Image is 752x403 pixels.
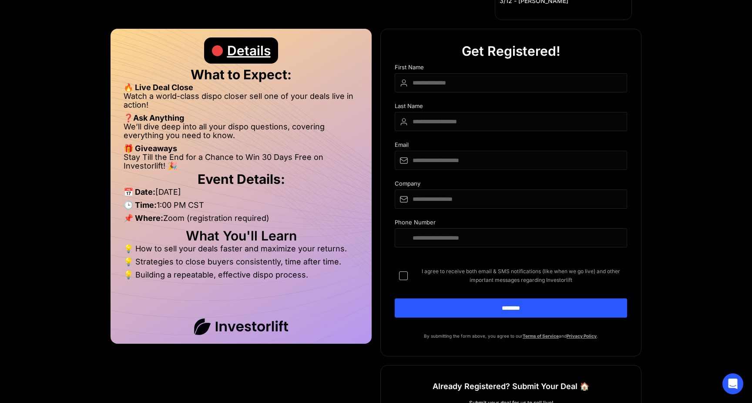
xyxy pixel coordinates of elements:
div: Company [395,180,627,190]
div: Last Name [395,103,627,112]
li: Watch a world-class dispo closer sell one of your deals live in action! [124,92,359,114]
li: Zoom (registration required) [124,214,359,227]
strong: 📅 Date: [124,187,155,196]
strong: What to Expect: [191,67,292,82]
li: 1:00 PM CST [124,201,359,214]
a: Terms of Service [523,333,559,339]
strong: 🎁 Giveaways [124,144,177,153]
h2: What You'll Learn [124,231,359,240]
form: DIspo Day Main Form [395,64,627,332]
li: 💡 Building a repeatable, effective dispo process. [124,271,359,279]
strong: ❓Ask Anything [124,113,184,122]
strong: 🕒 Time: [124,200,157,210]
strong: 🔥 Live Deal Close [124,83,193,92]
li: Stay Till the End for a Chance to Win 30 Days Free on Investorlift! 🎉 [124,153,359,170]
li: [DATE] [124,188,359,201]
div: Open Intercom Messenger [722,373,743,394]
a: Privacy Policy [567,333,597,339]
span: I agree to receive both email & SMS notifications (like when we go live) and other important mess... [415,267,627,284]
div: Get Registered! [462,38,561,64]
div: Email [395,142,627,151]
p: By submitting the form above, you agree to our and . [395,332,627,340]
li: 💡 Strategies to close buyers consistently, time after time. [124,257,359,271]
h1: Already Registered? Submit Your Deal 🏠 [433,379,589,394]
div: First Name [395,64,627,73]
li: We’ll dive deep into all your dispo questions, covering everything you need to know. [124,122,359,144]
li: 💡 How to sell your deals faster and maximize your returns. [124,244,359,257]
div: Details [227,37,271,64]
div: Phone Number [395,219,627,228]
strong: Event Details: [198,171,285,187]
strong: 📌 Where: [124,213,163,223]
